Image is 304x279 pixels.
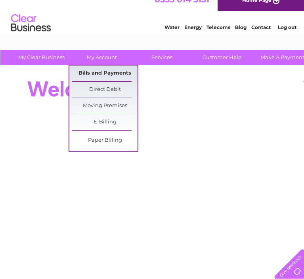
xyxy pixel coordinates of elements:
a: Energy [184,34,202,40]
a: Bills and Payments [72,65,138,81]
a: E-Billing [72,114,138,130]
a: 0333 014 3131 [155,4,209,14]
a: Telecoms [206,34,230,40]
a: My Clear Business [9,50,74,65]
a: Contact [251,34,271,40]
img: logo.png [11,21,51,45]
a: Water [164,34,180,40]
a: Services [129,50,195,65]
a: Blog [235,34,247,40]
a: My Account [69,50,134,65]
a: Log out [278,34,296,40]
a: Customer Help [189,50,255,65]
a: Direct Debit [72,82,138,98]
a: Paper Billing [72,133,138,148]
a: Moving Premises [72,98,138,114]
